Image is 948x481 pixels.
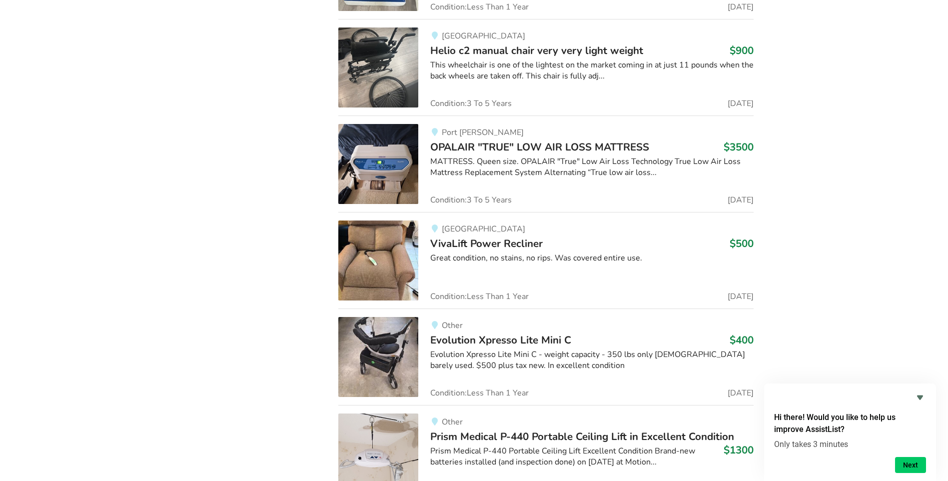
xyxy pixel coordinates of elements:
span: Port [PERSON_NAME] [442,127,524,138]
span: Other [442,416,463,427]
h3: $900 [730,44,754,57]
h2: Hi there! Would you like to help us improve AssistList? [774,411,926,435]
div: MATTRESS. Queen size. OPALAIR "True" Low Air Loss Technology True Low Air Loss Mattress Replaceme... [430,156,754,179]
span: OPALAIR "TRUE" LOW AIR LOSS MATTRESS [430,140,649,154]
span: Condition: Less Than 1 Year [430,389,529,397]
span: Condition: 3 To 5 Years [430,196,512,204]
button: Hide survey [914,391,926,403]
span: Helio c2 manual chair very very light weight [430,43,643,57]
h3: $400 [730,333,754,346]
span: Other [442,320,463,331]
span: [DATE] [728,389,754,397]
span: [GEOGRAPHIC_DATA] [442,30,525,41]
span: [GEOGRAPHIC_DATA] [442,223,525,234]
span: [DATE] [728,3,754,11]
a: bedroom equipment-opalair "true" low air loss mattress Port [PERSON_NAME]OPALAIR "TRUE" LOW AIR L... [338,115,754,212]
a: mobility-helio c2 manual chair very very light weight [GEOGRAPHIC_DATA]Helio c2 manual chair very... [338,19,754,115]
img: mobility-evolution xpresso lite mini c [338,317,418,397]
img: bedroom equipment-opalair "true" low air loss mattress [338,124,418,204]
div: Evolution Xpresso Lite Mini C - weight capacity - 350 lbs only [DEMOGRAPHIC_DATA] barely used. $5... [430,349,754,372]
button: Next question [895,457,926,473]
span: [DATE] [728,99,754,107]
span: Condition: Less Than 1 Year [430,292,529,300]
span: Evolution Xpresso Lite Mini C [430,333,571,347]
div: Hi there! Would you like to help us improve AssistList? [774,391,926,473]
div: This wheelchair is one of the lightest on the market coming in at just 11 pounds when the back wh... [430,59,754,82]
a: mobility-evolution xpresso lite mini cOtherEvolution Xpresso Lite Mini C$400Evolution Xpresso Lit... [338,308,754,405]
img: transfer aids-vivalift power recliner [338,220,418,300]
div: Great condition, no stains, no rips. Was covered entire use. [430,252,754,264]
h3: $500 [730,237,754,250]
span: Prism Medical P-440 Portable Ceiling Lift in Excellent Condition [430,429,734,443]
span: Condition: Less Than 1 Year [430,3,529,11]
a: transfer aids-vivalift power recliner [GEOGRAPHIC_DATA]VivaLift Power Recliner$500Great condition... [338,212,754,308]
p: Only takes 3 minutes [774,439,926,449]
span: [DATE] [728,196,754,204]
h3: $3500 [724,140,754,153]
span: VivaLift Power Recliner [430,236,543,250]
img: mobility-helio c2 manual chair very very light weight [338,27,418,107]
span: Condition: 3 To 5 Years [430,99,512,107]
span: [DATE] [728,292,754,300]
div: Prism Medical P-440 Portable Ceiling Lift Excellent Condition Brand-new batteries installed (and ... [430,445,754,468]
h3: $1300 [724,443,754,456]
